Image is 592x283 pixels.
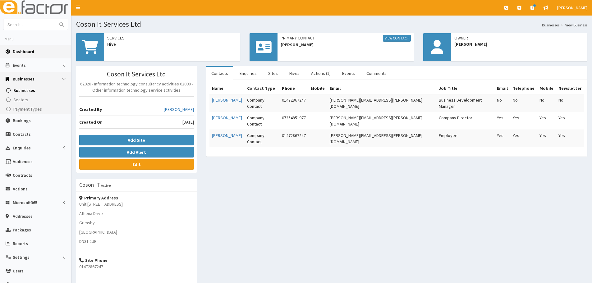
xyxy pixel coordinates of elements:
th: Mobile [537,83,556,94]
td: Company Contact [245,130,279,148]
td: [PERSON_NAME][EMAIL_ADDRESS][PERSON_NAME][DOMAIN_NAME] [327,130,436,148]
a: Actions (1) [306,67,336,80]
b: Add Alert [127,149,146,155]
th: Contact Type [245,83,279,94]
p: 62020 - Information technology consultancy activities 62090 - Other information technology servic... [79,81,194,93]
span: Reports [13,241,28,246]
span: [PERSON_NAME] [557,5,587,11]
span: [PERSON_NAME] [454,41,584,47]
td: Yes [537,130,556,148]
p: DN31 2UE [79,238,194,244]
td: Business Development Manager [436,94,494,112]
span: Events [13,62,26,68]
p: Unit [STREET_ADDRESS] [79,201,194,207]
a: Businesses [542,22,559,28]
h3: Coson IT [79,182,100,188]
span: Primary Contact [281,35,411,42]
small: Active [101,183,111,188]
a: Enquiries [235,67,262,80]
td: Yes [510,112,537,130]
a: [PERSON_NAME] [212,115,242,121]
a: Edit [79,159,194,170]
th: Name [209,83,245,94]
input: Search... [3,19,56,30]
th: Job Title [436,83,494,94]
button: Add Alert [79,147,194,157]
span: Contracts [13,172,32,178]
td: Yes [494,130,510,148]
span: Packages [13,227,31,233]
a: Events [337,67,360,80]
td: No [537,94,556,112]
b: Created By [79,107,102,112]
td: Yes [510,130,537,148]
span: Microsoft365 [13,200,37,205]
span: Services [107,35,237,41]
span: [PERSON_NAME] [281,42,411,48]
th: Mobile [308,83,327,94]
a: Sectors [2,95,71,104]
b: Created On [79,119,103,125]
a: Sites [263,67,283,80]
td: Yes [537,112,556,130]
td: [PERSON_NAME][EMAIL_ADDRESS][PERSON_NAME][DOMAIN_NAME] [327,94,436,112]
h1: Coson It Services Ltd [76,20,587,28]
b: Edit [132,162,141,167]
p: [GEOGRAPHIC_DATA] [79,229,194,235]
li: View Business [559,22,587,28]
span: Businesses [13,88,35,93]
td: Yes [556,112,584,130]
td: Company Contact [245,94,279,112]
td: Company Director [436,112,494,130]
p: Athena Drive [79,210,194,217]
span: Settings [13,254,30,260]
a: Contacts [206,67,233,80]
span: Bookings [13,118,31,123]
a: Hives [284,67,305,80]
a: Payment Types [2,104,71,114]
h3: Coson It Services Ltd [79,71,194,78]
td: 01472867247 [279,94,308,112]
span: Dashboard [13,49,34,54]
th: Newsletter [556,83,584,94]
span: Addresses [13,213,33,219]
th: Phone [279,83,308,94]
a: Comments [361,67,392,80]
td: 07354851977 [279,112,308,130]
p: Grimsby [79,220,194,226]
a: [PERSON_NAME] [212,133,242,138]
td: No [510,94,537,112]
th: Email [327,83,436,94]
span: Hive [107,41,237,47]
span: Actions [13,186,28,192]
span: Payment Types [13,106,42,112]
span: Businesses [13,76,34,82]
td: Yes [494,112,510,130]
a: [PERSON_NAME] [212,97,242,103]
b: Add Site [128,137,145,143]
td: 01472867247 [279,130,308,148]
a: Businesses [2,86,71,95]
span: Sectors [13,97,28,103]
span: Audiences [13,159,33,164]
td: Company Contact [245,112,279,130]
td: Yes [556,130,584,148]
span: Owner [454,35,584,41]
strong: Primary Address [79,195,118,201]
td: No [556,94,584,112]
th: Telephone [510,83,537,94]
strong: Site Phone [79,258,108,263]
td: No [494,94,510,112]
span: Enquiries [13,145,31,151]
td: Employee [436,130,494,148]
span: Contacts [13,131,31,137]
a: [PERSON_NAME] [164,106,194,112]
p: 01472867247 [79,263,194,270]
span: [DATE] [182,119,194,125]
span: Users [13,268,24,274]
a: View Contact [383,35,411,42]
td: [PERSON_NAME][EMAIL_ADDRESS][PERSON_NAME][DOMAIN_NAME] [327,112,436,130]
th: Email [494,83,510,94]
